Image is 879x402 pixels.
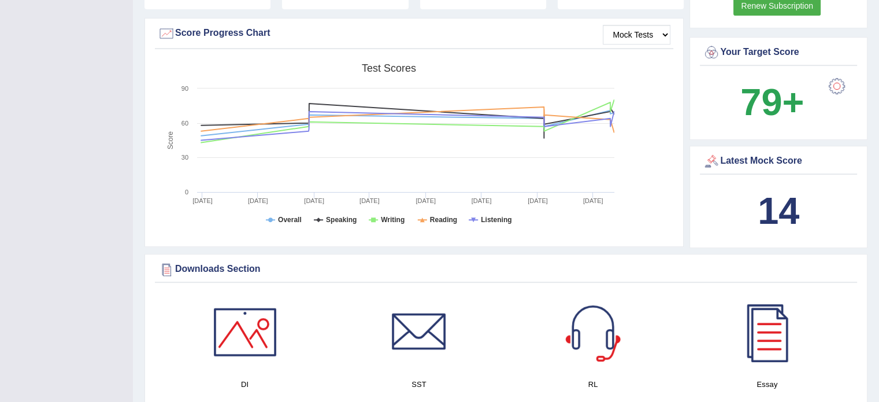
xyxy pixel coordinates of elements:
tspan: [DATE] [304,197,324,204]
tspan: [DATE] [472,197,492,204]
h4: SST [337,378,500,390]
text: 60 [181,120,188,127]
tspan: Test scores [362,62,416,74]
tspan: Listening [481,216,511,224]
tspan: [DATE] [248,197,268,204]
text: 0 [185,189,188,196]
b: 79+ [740,81,804,123]
tspan: [DATE] [192,197,213,204]
tspan: Overall [278,216,302,224]
h4: RL [512,378,674,390]
tspan: [DATE] [359,197,380,204]
tspan: [DATE] [583,197,603,204]
tspan: [DATE] [528,197,548,204]
tspan: Reading [430,216,457,224]
b: 14 [758,190,799,232]
div: Latest Mock Score [703,153,854,170]
text: 90 [181,85,188,92]
h4: DI [164,378,326,390]
div: Downloads Section [158,261,854,278]
text: 30 [181,154,188,161]
tspan: [DATE] [416,197,436,204]
tspan: Speaking [326,216,357,224]
div: Score Progress Chart [158,25,670,42]
div: Your Target Score [703,44,854,61]
tspan: Score [166,131,175,150]
tspan: Writing [381,216,405,224]
h4: Essay [686,378,848,390]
